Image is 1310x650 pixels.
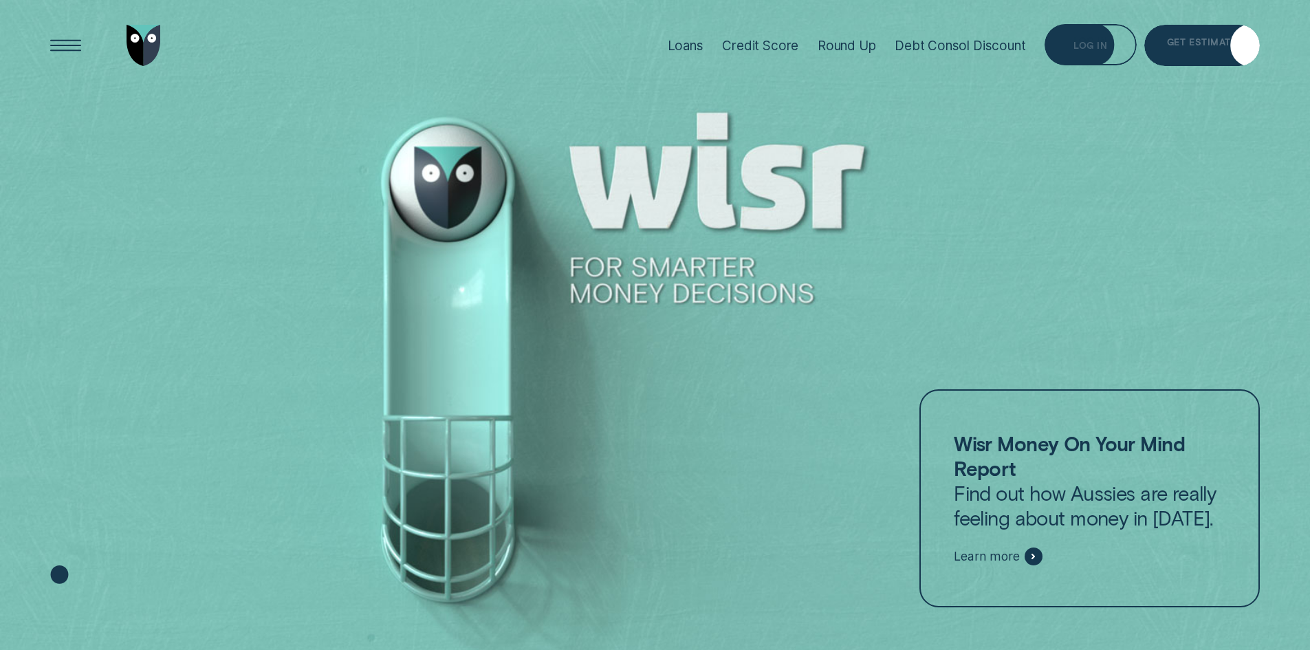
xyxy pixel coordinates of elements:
strong: Wisr Money On Your Mind Report [954,431,1185,480]
a: Wisr Money On Your Mind ReportFind out how Aussies are really feeling about money in [DATE].Learn... [919,389,1259,608]
span: Learn more [954,549,1019,564]
div: Get Estimate [1167,38,1236,46]
img: Wisr [127,25,161,66]
div: Log in [1073,42,1107,50]
button: Log in [1045,24,1136,65]
button: Open Menu [45,25,87,66]
a: Get Estimate [1144,25,1260,66]
div: Debt Consol Discount [895,38,1025,54]
div: Round Up [818,38,876,54]
div: Credit Score [722,38,798,54]
p: Find out how Aussies are really feeling about money in [DATE]. [954,431,1225,530]
div: Loans [668,38,703,54]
